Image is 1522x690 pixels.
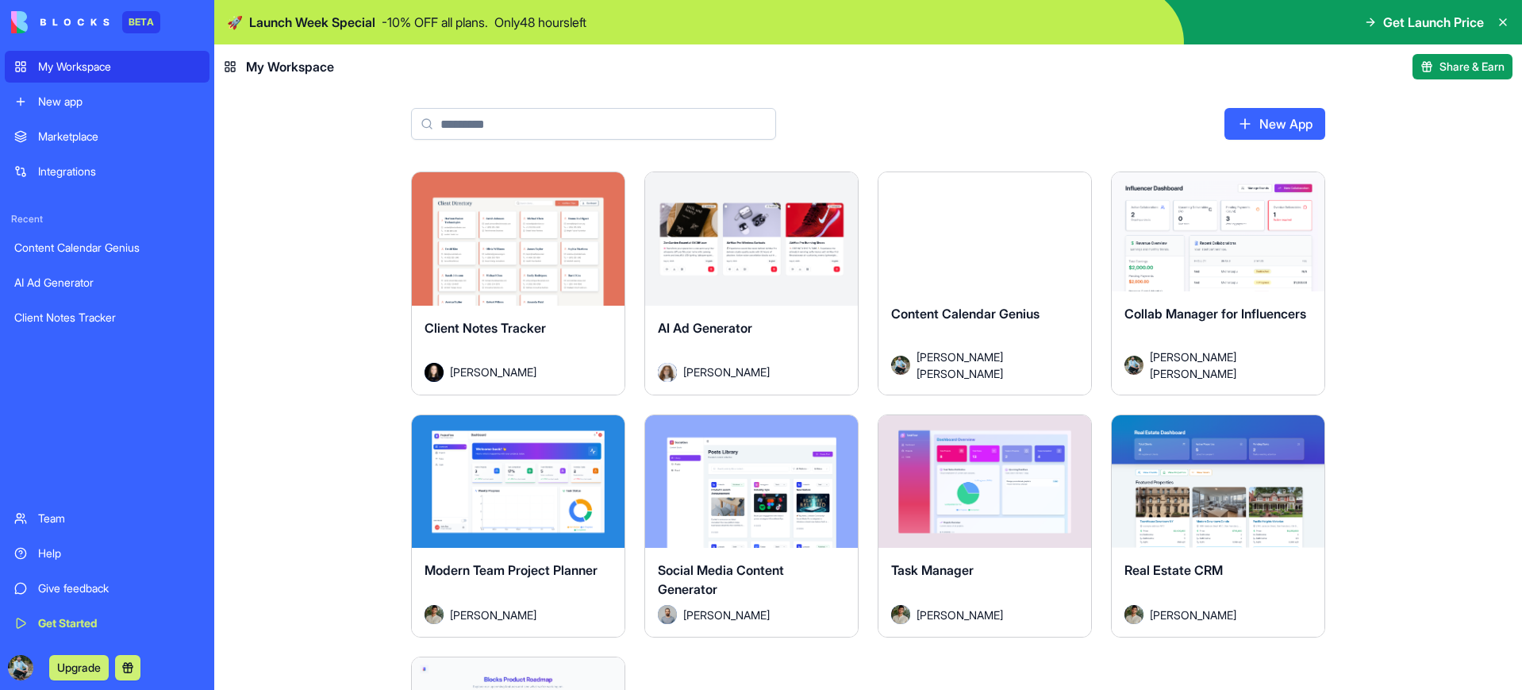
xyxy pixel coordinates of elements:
[411,414,625,638] a: Modern Team Project PlannerAvatar[PERSON_NAME]
[252,535,277,546] span: Help
[38,94,200,110] div: New app
[1383,13,1484,32] span: Get Launch Price
[5,121,209,152] a: Marketplace
[917,349,1066,382] span: [PERSON_NAME] [PERSON_NAME]
[1124,562,1223,578] span: Real Estate CRM
[33,269,285,286] div: Create a ticket
[14,310,200,326] div: Client Notes Tracker
[683,364,770,380] span: [PERSON_NAME]
[1111,414,1325,638] a: Real Estate CRMAvatar[PERSON_NAME]
[5,607,209,639] a: Get Started
[33,352,129,368] span: Search for help
[658,320,752,336] span: AI Ad Generator
[1150,607,1236,623] span: [PERSON_NAME]
[917,607,1003,623] span: [PERSON_NAME]
[11,11,110,33] img: logo
[411,172,625,395] a: Client Notes TrackerAvatar[PERSON_NAME]
[38,164,200,179] div: Integrations
[5,503,209,534] a: Team
[1439,59,1505,75] span: Share & Earn
[5,213,209,226] span: Recent
[1111,172,1325,395] a: Collab Manager for InfluencersAvatar[PERSON_NAME] [PERSON_NAME]
[16,187,302,248] div: Send us a messageWe typically reply within 3 hours
[32,113,286,140] p: Hi [PERSON_NAME]
[249,13,375,32] span: Launch Week Special
[5,267,209,299] a: AI Ad Generator
[5,572,209,604] a: Give feedback
[38,615,200,631] div: Get Started
[891,605,910,624] img: Avatar
[273,25,302,54] div: Close
[658,363,677,382] img: Avatar
[227,13,243,32] span: 🚀
[132,535,186,546] span: Messages
[8,655,33,680] img: ACg8ocJNHXTW_YLYpUavmfs3syqsdHTtPnhfTho5TN6JEWypo_6Vv8rXJA=s96-c
[658,562,784,597] span: Social Media Content Generator
[32,140,286,167] p: How can we help?
[5,302,209,333] a: Client Notes Tracker
[425,363,444,382] img: Avatar
[23,344,294,376] button: Search for help
[5,232,209,264] a: Content Calendar Genius
[33,218,265,234] div: We typically reply within 3 hours
[891,306,1040,322] span: Content Calendar Genius
[49,655,109,680] button: Upgrade
[891,562,974,578] span: Task Manager
[425,320,546,336] span: Client Notes Tracker
[878,414,1092,638] a: Task ManagerAvatar[PERSON_NAME]
[23,292,294,322] div: Tickets
[683,607,770,623] span: [PERSON_NAME]
[38,580,200,596] div: Give feedback
[106,495,211,559] button: Messages
[5,86,209,118] a: New app
[644,172,859,395] a: AI Ad GeneratorAvatar[PERSON_NAME]
[14,240,200,256] div: Content Calendar Genius
[122,11,160,33] div: BETA
[1224,108,1325,140] a: New App
[32,30,51,56] img: logo
[644,414,859,638] a: Social Media Content GeneratorAvatar[PERSON_NAME]
[1150,349,1299,382] span: [PERSON_NAME] [PERSON_NAME]
[450,607,536,623] span: [PERSON_NAME]
[33,201,265,218] div: Send us a message
[246,57,334,76] span: My Workspace
[450,364,536,380] span: [PERSON_NAME]
[38,59,200,75] div: My Workspace
[38,511,200,526] div: Team
[38,129,200,145] div: Marketplace
[1124,306,1306,322] span: Collab Manager for Influencers
[494,13,586,32] p: Only 48 hours left
[216,25,248,57] img: Profile image for Michal
[23,382,294,411] div: FAQ
[212,495,317,559] button: Help
[382,13,488,32] p: - 10 % OFF all plans.
[425,562,598,578] span: Modern Team Project Planner
[1124,356,1143,375] img: Avatar
[5,51,209,83] a: My Workspace
[1124,605,1143,624] img: Avatar
[11,11,160,33] a: BETA
[658,605,677,624] img: Avatar
[49,659,109,675] a: Upgrade
[1412,54,1512,79] button: Share & Earn
[5,538,209,569] a: Help
[14,275,200,291] div: AI Ad Generator
[425,605,444,624] img: Avatar
[38,545,200,561] div: Help
[5,156,209,187] a: Integrations
[33,299,266,315] div: Tickets
[186,25,217,57] img: Profile image for Shelly
[33,388,266,405] div: FAQ
[35,535,71,546] span: Home
[891,356,910,375] img: Avatar
[878,172,1092,395] a: Content Calendar GeniusAvatar[PERSON_NAME] [PERSON_NAME]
